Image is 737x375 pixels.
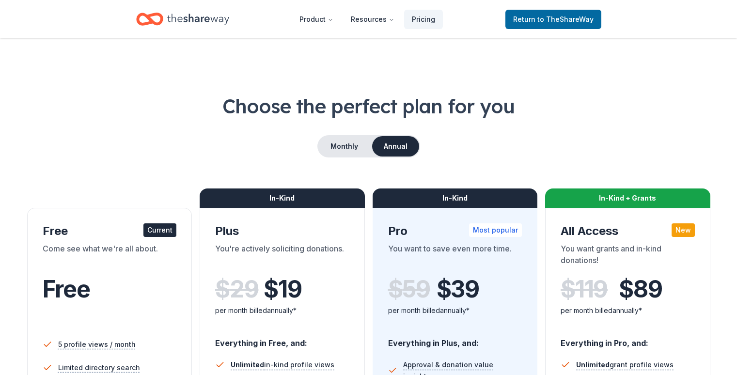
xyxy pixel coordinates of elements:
[136,8,229,31] a: Home
[215,305,349,316] div: per month billed annually*
[505,10,601,29] a: Returnto TheShareWay
[672,223,695,237] div: New
[388,329,522,349] div: Everything in Plus, and:
[373,188,538,208] div: In-Kind
[215,329,349,349] div: Everything in Free, and:
[215,223,349,239] div: Plus
[372,136,419,156] button: Annual
[43,275,90,303] span: Free
[43,223,177,239] div: Free
[143,223,176,237] div: Current
[231,360,264,369] span: Unlimited
[561,329,695,349] div: Everything in Pro, and:
[58,339,136,350] span: 5 profile views / month
[561,223,695,239] div: All Access
[619,276,662,303] span: $ 89
[388,305,522,316] div: per month billed annually*
[231,360,334,369] span: in-kind profile views
[343,10,402,29] button: Resources
[200,188,365,208] div: In-Kind
[292,8,443,31] nav: Main
[215,243,349,270] div: You're actively soliciting donations.
[58,362,140,374] span: Limited directory search
[404,10,443,29] a: Pricing
[437,276,479,303] span: $ 39
[561,243,695,270] div: You want grants and in-kind donations!
[292,10,341,29] button: Product
[264,276,301,303] span: $ 19
[537,15,594,23] span: to TheShareWay
[318,136,370,156] button: Monthly
[43,243,177,270] div: Come see what we're all about.
[513,14,594,25] span: Return
[545,188,710,208] div: In-Kind + Grants
[23,93,714,120] h1: Choose the perfect plan for you
[576,360,674,369] span: grant profile views
[469,223,522,237] div: Most popular
[388,243,522,270] div: You want to save even more time.
[576,360,610,369] span: Unlimited
[561,305,695,316] div: per month billed annually*
[388,223,522,239] div: Pro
